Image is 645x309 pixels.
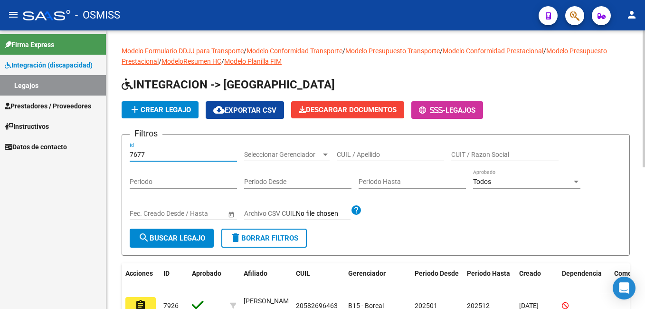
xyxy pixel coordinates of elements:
a: Modelo Conformidad Prestacional [443,47,543,55]
datatable-header-cell: CUIL [292,263,344,295]
button: -Legajos [411,101,483,119]
span: Aprobado [192,270,221,277]
span: Descargar Documentos [299,106,397,114]
span: Creado [519,270,541,277]
span: Acciones [125,270,153,277]
span: Todos [473,178,491,185]
mat-icon: help [351,204,362,216]
mat-icon: cloud_download [213,104,225,116]
span: Archivo CSV CUIL [244,210,296,217]
span: ID [163,270,170,277]
span: Integración (discapacidad) [5,60,93,70]
span: Datos de contacto [5,142,67,152]
span: - OSMISS [75,5,120,26]
a: Modelo Formulario DDJJ para Transporte [122,47,244,55]
h3: Filtros [130,127,162,140]
button: Open calendar [226,209,236,219]
span: Exportar CSV [213,106,276,115]
span: INTEGRACION -> [GEOGRAPHIC_DATA] [122,78,335,91]
span: Firma Express [5,39,54,50]
button: Crear Legajo [122,101,199,118]
datatable-header-cell: Dependencia [558,263,610,295]
mat-icon: search [138,232,150,243]
button: Buscar Legajo [130,229,214,248]
span: Instructivos [5,121,49,132]
span: Seleccionar Gerenciador [244,151,321,159]
span: Buscar Legajo [138,234,205,242]
datatable-header-cell: Afiliado [240,263,292,295]
span: Gerenciador [348,270,386,277]
span: Dependencia [562,270,602,277]
mat-icon: person [626,9,637,20]
button: Descargar Documentos [291,101,404,118]
a: Modelo Presupuesto Transporte [345,47,440,55]
input: Start date [130,210,159,218]
a: Modelo Planilla FIM [224,58,282,65]
input: Archivo CSV CUIL [296,210,351,218]
datatable-header-cell: Gerenciador [344,263,411,295]
datatable-header-cell: Creado [515,263,558,295]
input: End date [167,210,214,218]
span: Periodo Hasta [467,270,510,277]
a: ModeloResumen HC [161,58,221,65]
span: Afiliado [244,270,267,277]
button: Exportar CSV [206,101,284,119]
span: CUIL [296,270,310,277]
mat-icon: delete [230,232,241,243]
span: Periodo Desde [415,270,459,277]
span: - [419,106,446,115]
a: Modelo Conformidad Transporte [247,47,342,55]
datatable-header-cell: Periodo Desde [411,263,463,295]
datatable-header-cell: Aprobado [188,263,226,295]
span: Prestadores / Proveedores [5,101,91,111]
span: Crear Legajo [129,106,191,114]
button: Borrar Filtros [221,229,307,248]
mat-icon: add [129,104,141,115]
span: Borrar Filtros [230,234,298,242]
span: Legajos [446,106,475,115]
mat-icon: menu [8,9,19,20]
datatable-header-cell: ID [160,263,188,295]
div: Open Intercom Messenger [613,277,636,299]
datatable-header-cell: Periodo Hasta [463,263,515,295]
datatable-header-cell: Acciones [122,263,160,295]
